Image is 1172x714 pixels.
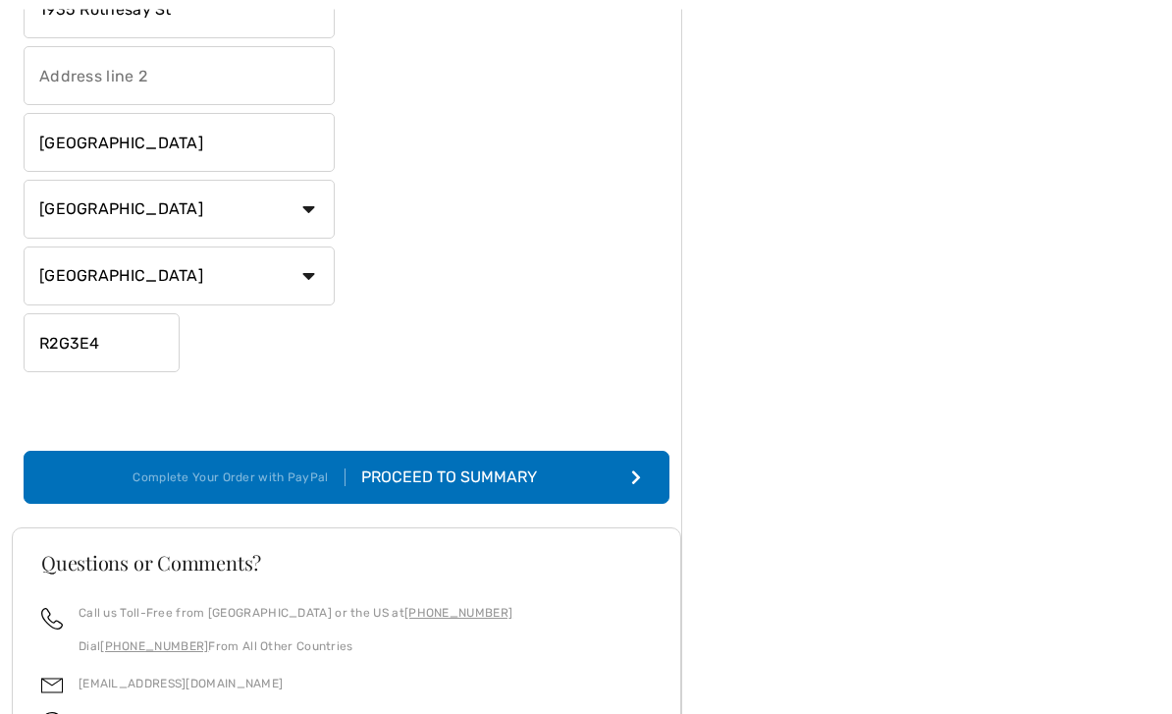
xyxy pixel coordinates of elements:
input: Zip/Postal Code [24,314,180,373]
div: Complete Your Order with PayPal [133,469,345,487]
p: Dial From All Other Countries [79,638,512,656]
input: Address line 2 [24,47,335,106]
button: Complete Your Order with PayPal Proceed to Summary [24,452,669,505]
img: call [41,609,63,631]
a: [PHONE_NUMBER] [100,640,208,654]
input: City [24,114,335,173]
div: Proceed to Summary [346,467,560,490]
h3: Questions or Comments? [41,554,652,574]
img: email [41,676,63,697]
a: [EMAIL_ADDRESS][DOMAIN_NAME] [79,678,283,691]
p: Call us Toll-Free from [GEOGRAPHIC_DATA] or the US at [79,605,512,623]
a: [PHONE_NUMBER] [404,607,512,621]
